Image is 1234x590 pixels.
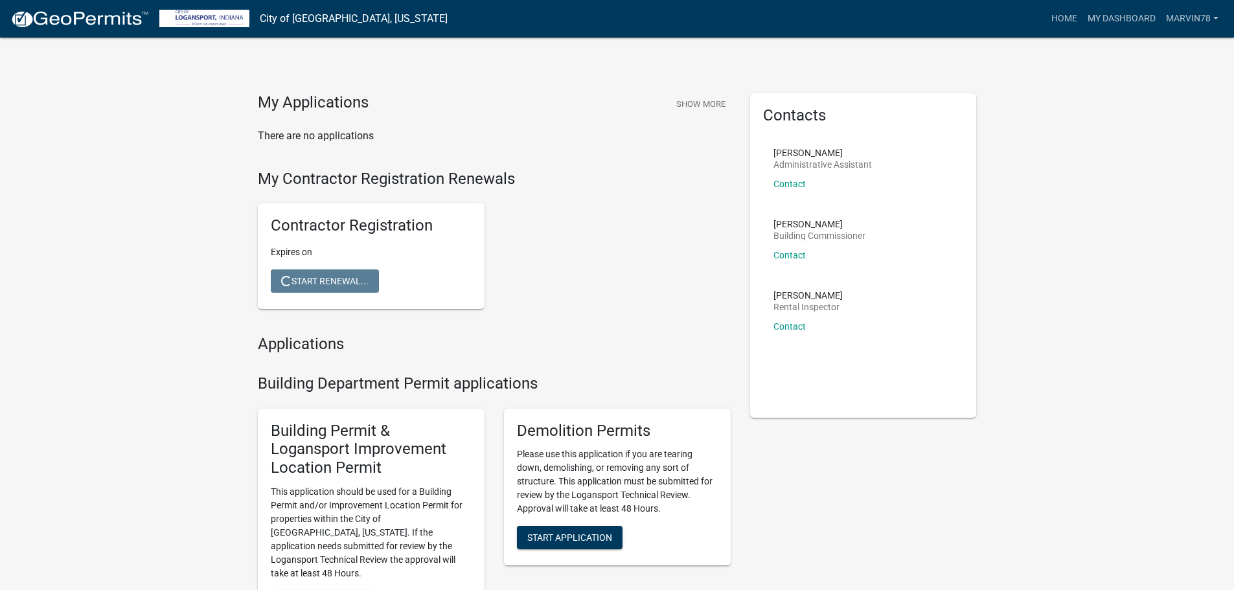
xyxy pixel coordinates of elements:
[773,291,843,300] p: [PERSON_NAME]
[671,93,731,115] button: Show More
[271,216,472,235] h5: Contractor Registration
[271,485,472,580] p: This application should be used for a Building Permit and/or Improvement Location Permit for prop...
[773,250,806,260] a: Contact
[271,245,472,259] p: Expires on
[258,93,369,113] h4: My Applications
[773,179,806,189] a: Contact
[271,269,379,293] button: Start Renewal...
[258,170,731,188] h4: My Contractor Registration Renewals
[258,170,731,320] wm-registration-list-section: My Contractor Registration Renewals
[1161,6,1224,31] a: Marvin78
[773,220,865,229] p: [PERSON_NAME]
[517,448,718,516] p: Please use this application if you are tearing down, demolishing, or removing any sort of structu...
[1082,6,1161,31] a: My Dashboard
[258,374,731,393] h4: Building Department Permit applications
[517,422,718,440] h5: Demolition Permits
[773,231,865,240] p: Building Commissioner
[258,335,731,354] h4: Applications
[773,160,872,169] p: Administrative Assistant
[159,10,249,27] img: City of Logansport, Indiana
[527,532,612,543] span: Start Application
[517,526,623,549] button: Start Application
[1046,6,1082,31] a: Home
[763,106,964,125] h5: Contacts
[773,321,806,332] a: Contact
[773,302,843,312] p: Rental Inspector
[271,422,472,477] h5: Building Permit & Logansport Improvement Location Permit
[773,148,872,157] p: [PERSON_NAME]
[260,8,448,30] a: City of [GEOGRAPHIC_DATA], [US_STATE]
[258,128,731,144] p: There are no applications
[281,276,369,286] span: Start Renewal...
